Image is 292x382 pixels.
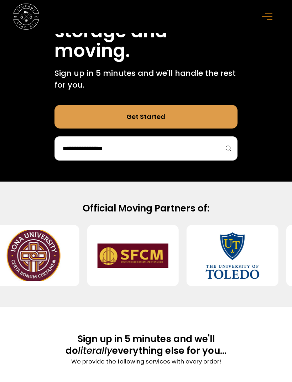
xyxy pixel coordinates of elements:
div: menu [258,6,279,27]
a: home [13,3,40,30]
img: San Francisco Conservatory of Music [98,230,168,281]
span: literally [78,344,112,357]
a: Get Started [54,105,238,129]
p: We provide the following services with every order! [15,357,277,366]
h2: Official Moving Partners of: [15,203,277,214]
img: Storage Scholars main logo [13,3,40,30]
img: University of Toledo [197,230,268,281]
h1: Stress free student storage and moving. [54,1,238,61]
p: Sign up in 5 minutes and we'll handle the rest for you. [54,67,238,91]
h2: Sign up in 5 minutes and we'll do everything else for you... [15,333,277,357]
